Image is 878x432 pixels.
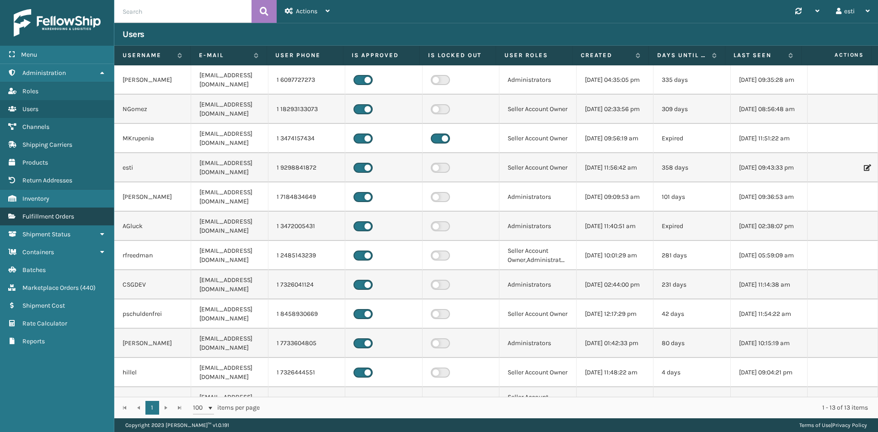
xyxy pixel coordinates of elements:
[191,387,268,416] td: [EMAIL_ADDRESS][DOMAIN_NAME]
[22,69,66,77] span: Administration
[123,29,145,40] h3: Users
[577,358,653,387] td: [DATE] 11:48:22 am
[114,65,191,95] td: [PERSON_NAME]
[22,213,74,220] span: Fulfillment Orders
[499,153,576,182] td: Seller Account Owner
[114,212,191,241] td: AGluck
[22,159,48,166] span: Products
[499,241,576,270] td: Seller Account Owner,Administrators
[581,51,631,59] label: Created
[499,124,576,153] td: Seller Account Owner
[499,95,576,124] td: Seller Account Owner
[731,182,808,212] td: [DATE] 09:36:53 am
[114,299,191,329] td: pschuldenfrei
[577,212,653,241] td: [DATE] 11:40:51 am
[273,403,868,412] div: 1 - 13 of 13 items
[653,95,730,124] td: 309 days
[499,182,576,212] td: Administrators
[22,337,45,345] span: Reports
[731,65,808,95] td: [DATE] 09:35:28 am
[499,270,576,299] td: Administrators
[268,212,345,241] td: 1 3472005431
[193,401,260,415] span: items per page
[268,124,345,153] td: 1 3474157434
[114,358,191,387] td: hillel
[804,48,869,63] span: Actions
[577,124,653,153] td: [DATE] 09:56:19 am
[653,124,730,153] td: Expired
[21,51,37,59] span: Menu
[832,422,867,428] a: Privacy Policy
[14,9,101,37] img: logo
[296,7,317,15] span: Actions
[22,248,54,256] span: Containers
[268,358,345,387] td: 1 7326444551
[191,212,268,241] td: [EMAIL_ADDRESS][DOMAIN_NAME]
[499,299,576,329] td: Seller Account Owner
[22,176,72,184] span: Return Addresses
[268,299,345,329] td: 1 8458930669
[191,299,268,329] td: [EMAIL_ADDRESS][DOMAIN_NAME]
[114,387,191,416] td: [PERSON_NAME]
[191,182,268,212] td: [EMAIL_ADDRESS][DOMAIN_NAME]
[653,153,730,182] td: 358 days
[123,51,173,59] label: Username
[22,266,46,274] span: Batches
[504,51,564,59] label: User Roles
[653,329,730,358] td: 80 days
[191,153,268,182] td: [EMAIL_ADDRESS][DOMAIN_NAME]
[653,270,730,299] td: 231 days
[114,241,191,270] td: rfreedman
[499,212,576,241] td: Administrators
[193,403,207,412] span: 100
[499,65,576,95] td: Administrators
[22,105,38,113] span: Users
[653,182,730,212] td: 101 days
[499,358,576,387] td: Seller Account Owner
[125,418,229,432] p: Copyright 2023 [PERSON_NAME]™ v 1.0.191
[653,212,730,241] td: Expired
[114,153,191,182] td: esti
[191,241,268,270] td: [EMAIL_ADDRESS][DOMAIN_NAME]
[191,270,268,299] td: [EMAIL_ADDRESS][DOMAIN_NAME]
[22,320,67,327] span: Rate Calculator
[731,387,808,416] td: [DATE] 01:43:43 pm
[268,270,345,299] td: 1 7326041124
[731,299,808,329] td: [DATE] 11:54:22 am
[731,124,808,153] td: [DATE] 11:51:22 am
[653,358,730,387] td: 4 days
[22,123,49,131] span: Channels
[577,241,653,270] td: [DATE] 10:01:29 am
[499,329,576,358] td: Administrators
[577,270,653,299] td: [DATE] 02:44:00 pm
[191,65,268,95] td: [EMAIL_ADDRESS][DOMAIN_NAME]
[499,387,576,416] td: Seller Account Owner,Administrators
[268,241,345,270] td: 1 2485143239
[268,182,345,212] td: 1 7184834649
[653,65,730,95] td: 335 days
[577,329,653,358] td: [DATE] 01:42:33 pm
[577,65,653,95] td: [DATE] 04:35:05 pm
[114,95,191,124] td: NGomez
[199,51,249,59] label: E-mail
[22,284,79,292] span: Marketplace Orders
[22,87,38,95] span: Roles
[268,153,345,182] td: 1 9298841872
[577,153,653,182] td: [DATE] 11:56:42 am
[114,124,191,153] td: MKrupenia
[577,387,653,416] td: [DATE] 11:43:30 am
[653,387,730,416] td: 341 days
[80,284,96,292] span: ( 440 )
[731,241,808,270] td: [DATE] 05:59:09 am
[268,387,345,416] td: 1 2035104325
[114,270,191,299] td: CSGDEV
[22,141,72,149] span: Shipping Carriers
[799,422,831,428] a: Terms of Use
[22,302,65,309] span: Shipment Cost
[275,51,335,59] label: User phone
[268,329,345,358] td: 1 7733604805
[653,241,730,270] td: 281 days
[733,51,784,59] label: Last Seen
[731,95,808,124] td: [DATE] 08:56:48 am
[114,182,191,212] td: [PERSON_NAME]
